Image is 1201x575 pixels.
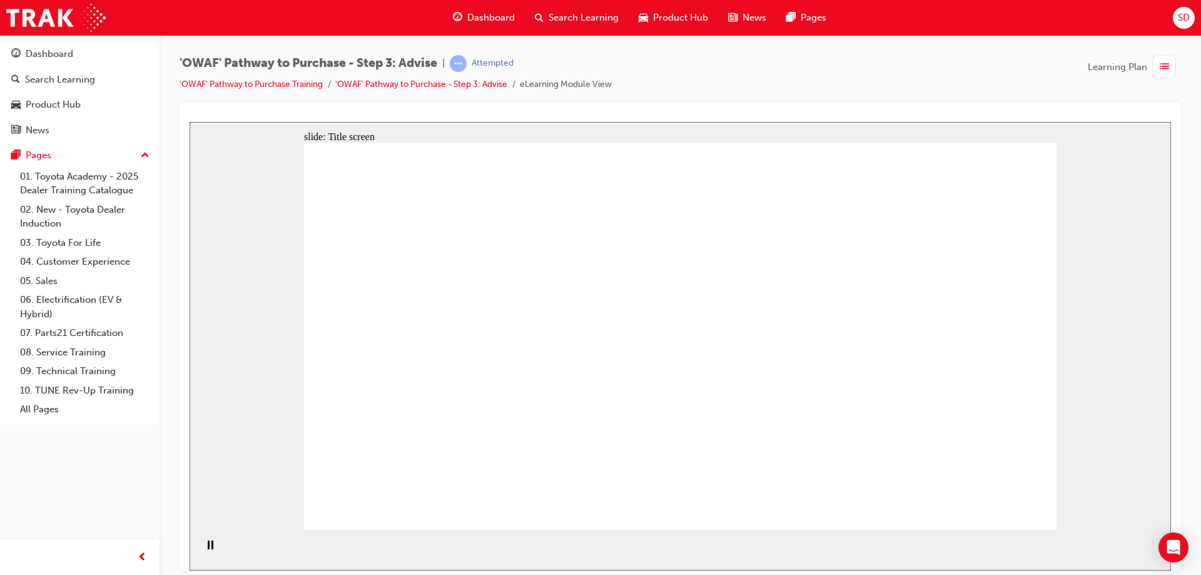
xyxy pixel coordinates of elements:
[180,79,323,89] a: 'OWAF' Pathway to Purchase Training
[6,408,28,449] div: playback controls
[742,11,766,25] span: News
[5,93,155,116] a: Product Hub
[26,98,81,112] div: Product Hub
[11,125,21,136] span: news-icon
[535,10,544,26] span: search-icon
[141,148,149,164] span: up-icon
[525,5,629,31] a: search-iconSearch Learning
[180,56,437,71] span: 'OWAF' Pathway to Purchase - Step 3: Advise
[15,272,155,291] a: 05. Sales
[26,47,73,61] div: Dashboard
[5,40,155,144] button: DashboardSearch LearningProduct HubNews
[472,58,514,69] div: Attempted
[776,5,836,31] a: pages-iconPages
[5,144,155,167] button: Pages
[549,11,619,25] span: Search Learning
[1088,60,1147,74] span: Learning Plan
[26,123,49,138] div: News
[453,10,462,26] span: guage-icon
[15,233,155,253] a: 03. Toyota For Life
[450,55,467,72] span: learningRecordVerb_ATTEMPT-icon
[629,5,718,31] a: car-iconProduct Hub
[718,5,776,31] a: news-iconNews
[15,323,155,343] a: 07. Parts21 Certification
[335,79,507,89] a: 'OWAF' Pathway to Purchase - Step 3: Advise
[15,200,155,233] a: 02. New - Toyota Dealer Induction
[26,148,51,163] div: Pages
[1160,59,1169,75] span: list-icon
[653,11,708,25] span: Product Hub
[11,150,21,161] span: pages-icon
[639,10,648,26] span: car-icon
[6,418,28,439] button: Pause (Ctrl+Alt+P)
[1088,55,1181,79] button: Learning Plan
[801,11,826,25] span: Pages
[25,73,95,87] div: Search Learning
[15,290,155,323] a: 06. Electrification (EV & Hybrid)
[1178,11,1190,25] span: SD
[443,5,525,31] a: guage-iconDashboard
[11,99,21,111] span: car-icon
[15,400,155,419] a: All Pages
[15,381,155,400] a: 10. TUNE Rev-Up Training
[1158,532,1188,562] div: Open Intercom Messenger
[5,68,155,91] a: Search Learning
[11,74,20,86] span: search-icon
[5,119,155,142] a: News
[15,362,155,381] a: 09. Technical Training
[6,4,106,32] img: Trak
[15,252,155,272] a: 04. Customer Experience
[1173,7,1195,29] button: SD
[11,49,21,60] span: guage-icon
[728,10,737,26] span: news-icon
[442,56,445,71] span: |
[15,343,155,362] a: 08. Service Training
[5,43,155,66] a: Dashboard
[786,10,796,26] span: pages-icon
[520,78,612,92] li: eLearning Module View
[138,550,147,566] span: prev-icon
[467,11,515,25] span: Dashboard
[15,167,155,200] a: 01. Toyota Academy - 2025 Dealer Training Catalogue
